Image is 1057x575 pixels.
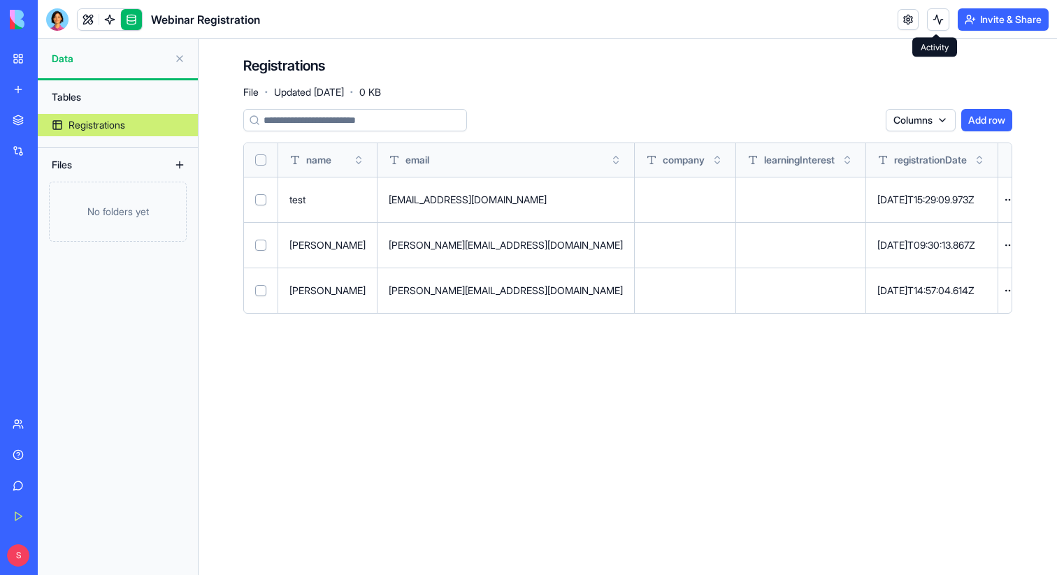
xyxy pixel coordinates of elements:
[45,86,191,108] div: Tables
[255,154,266,166] button: Select all
[69,118,125,132] div: Registrations
[972,153,986,167] button: Toggle sort
[609,153,623,167] button: Toggle sort
[45,154,157,176] div: Files
[289,193,366,207] div: test
[151,11,260,28] span: Webinar Registration
[877,284,986,298] div: [DATE]T14:57:04.614Z
[49,182,187,242] div: No folders yet
[264,81,268,103] span: ·
[350,81,354,103] span: ·
[389,284,623,298] div: [PERSON_NAME][EMAIL_ADDRESS][DOMAIN_NAME]
[255,194,266,205] button: Select row
[886,109,956,131] button: Columns
[7,544,29,567] span: S
[958,8,1049,31] button: Invite & Share
[52,52,168,66] span: Data
[359,85,381,99] span: 0 KB
[38,114,198,136] a: Registrations
[38,182,198,242] a: No folders yet
[243,56,325,75] h4: Registrations
[352,153,366,167] button: Toggle sort
[405,153,429,167] span: email
[894,153,967,167] span: registrationDate
[243,85,259,99] span: File
[961,109,1012,131] button: Add row
[840,153,854,167] button: Toggle sort
[289,238,366,252] div: [PERSON_NAME]
[877,193,986,207] div: [DATE]T15:29:09.973Z
[274,85,344,99] span: Updated [DATE]
[710,153,724,167] button: Toggle sort
[289,284,366,298] div: [PERSON_NAME]
[389,238,623,252] div: [PERSON_NAME][EMAIL_ADDRESS][DOMAIN_NAME]
[912,38,957,57] div: Activity
[10,10,96,29] img: logo
[255,240,266,251] button: Select row
[663,153,705,167] span: company
[764,153,835,167] span: learningInterest
[877,238,986,252] div: [DATE]T09:30:13.867Z
[306,153,331,167] span: name
[255,285,266,296] button: Select row
[389,193,623,207] div: [EMAIL_ADDRESS][DOMAIN_NAME]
